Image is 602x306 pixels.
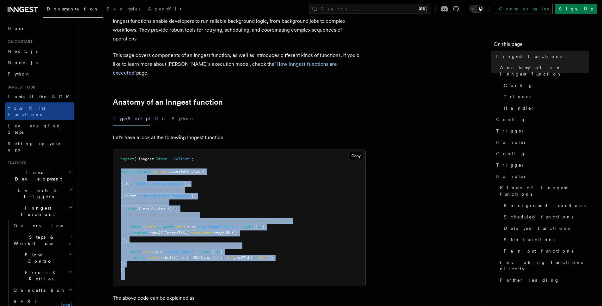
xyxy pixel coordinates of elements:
span: Handler [496,173,527,180]
span: Python [8,71,31,76]
span: { [262,225,265,229]
button: Steps & Workflows [11,231,74,249]
span: Your first Functions [8,106,45,117]
span: }) [121,262,125,266]
span: Cancellation [11,287,66,293]
span: Background functions [504,202,586,209]
span: ( [194,225,196,229]
span: Config [496,116,526,123]
span: // You can include numerous steps in your function [130,243,240,248]
span: from [158,157,167,161]
a: Handler [501,102,589,114]
span: ( [203,169,205,174]
button: Python [172,112,195,126]
button: Local Development [5,167,74,185]
span: event [189,231,200,235]
a: Fan-out functions [501,245,589,257]
span: Steps & Workflows [11,234,70,247]
a: Config [494,114,589,125]
a: Invoking functions directly [497,257,589,274]
span: : [253,255,256,260]
span: { event [121,194,136,198]
span: Errors & Retries [11,269,69,282]
span: ({ urls [174,255,189,260]
span: // handler function [125,200,167,205]
span: , [194,194,196,198]
span: await [163,225,174,229]
a: Handler [494,137,589,148]
button: Events & Triggers [5,185,74,202]
span: => [258,225,262,229]
span: () [253,225,258,229]
span: // config [125,175,145,180]
span: Inngest Functions [496,53,562,59]
span: { inngest } [134,157,158,161]
span: quality [207,255,222,260]
span: AgentKit [148,6,181,11]
span: Trigger [496,128,525,134]
button: Cancellation [11,285,74,296]
span: Flow Control [11,252,69,264]
span: Documentation [47,6,99,11]
h4: On this page [494,40,589,51]
span: Events & Triggers [5,187,69,200]
span: .createFunction [169,169,203,174]
span: .imageURLs); [211,231,238,235]
span: step [176,225,185,229]
span: Fan-out functions [504,248,573,254]
span: () [211,249,216,254]
span: await [130,249,141,254]
a: Next.js [5,46,74,57]
span: "copy-images-to-s3" [196,225,238,229]
span: Setting up your app [8,141,62,152]
a: Step functions [501,234,589,245]
span: 'resize-images' [163,249,196,254]
span: Handler [496,139,527,145]
span: = [158,225,161,229]
a: Scheduled functions [501,211,589,223]
a: Anatomy of an Inngest function [497,62,589,80]
span: s3Urls [143,225,156,229]
button: Inngest Functions [5,202,74,220]
span: Next.js [8,49,38,54]
p: Inngest functions enable developers to run reliable background logic, from background jobs to com... [113,17,366,43]
span: maxWidth [236,255,253,260]
a: Inngest Functions [494,51,589,62]
kbd: ⌘K [418,6,427,12]
span: Kinds of Inngest functions [500,185,589,197]
a: Handler [494,171,589,182]
span: return [134,231,147,235]
span: } [185,181,187,186]
span: Delayed functions [504,225,570,231]
a: Config [494,148,589,159]
span: Handler [504,105,535,111]
span: : [189,255,192,260]
span: Anatomy of an Inngest function [500,64,589,77]
a: Leveraging Steps [5,120,74,138]
a: Kinds of Inngest functions [497,182,589,200]
span: { [220,249,222,254]
span: resizer [147,255,163,260]
button: Go [155,112,167,126]
span: "./client" [169,157,192,161]
span: export [121,169,134,174]
span: data [203,231,211,235]
button: Errors & Retries [11,267,74,285]
span: Config [504,82,533,89]
p: This page covers components of an Inngest function, as well as introduces different kinds of func... [113,51,366,77]
a: Trigger [494,159,589,171]
span: ); [121,274,125,278]
span: // Here goes the business logic [130,212,198,217]
span: async [242,225,253,229]
p: The above code can be explained as: [113,294,366,303]
span: .run [185,225,194,229]
span: Trigger [496,162,525,168]
span: } [121,268,123,272]
span: 0.9 [227,255,234,260]
span: { id [121,181,130,186]
button: Flow Control [11,249,74,267]
span: Inngest tour [5,85,35,90]
span: , [234,255,236,260]
span: Examples [106,6,140,11]
span: }); [121,237,127,242]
